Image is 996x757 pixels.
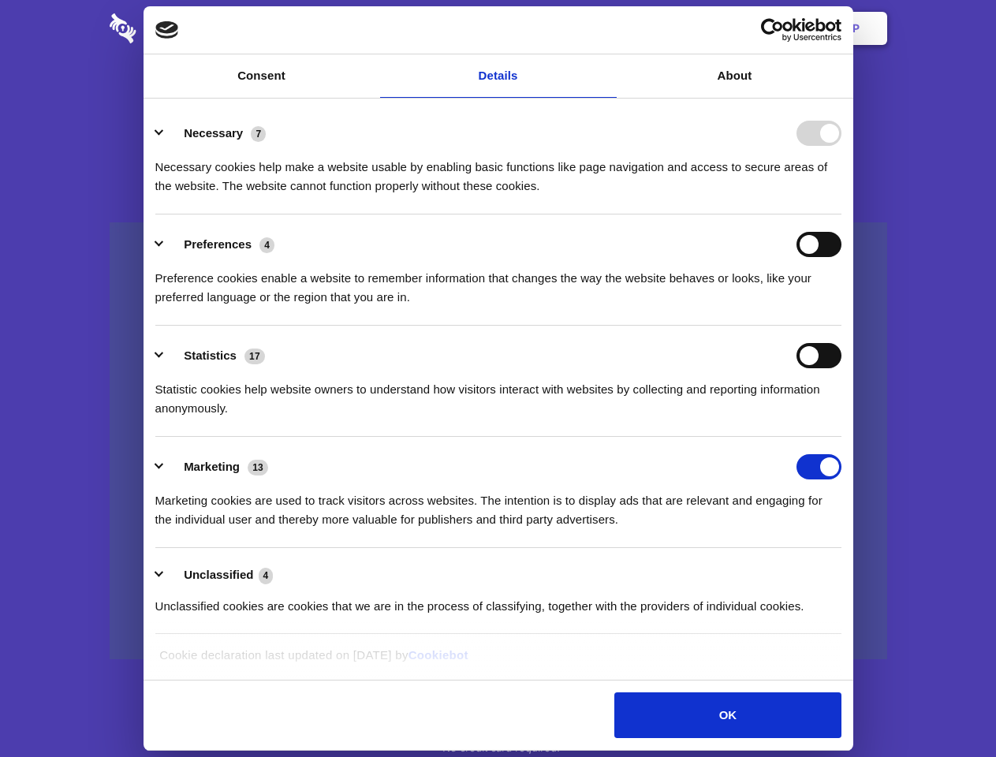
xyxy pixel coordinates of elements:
label: Statistics [184,349,237,362]
button: Necessary (7) [155,121,276,146]
div: Necessary cookies help make a website usable by enabling basic functions like page navigation and... [155,146,841,196]
button: Marketing (13) [155,454,278,479]
a: Contact [640,4,712,53]
a: Cookiebot [408,648,468,662]
span: 13 [248,460,268,475]
label: Preferences [184,237,252,251]
span: 4 [259,237,274,253]
label: Marketing [184,460,240,473]
a: About [617,54,853,98]
div: Marketing cookies are used to track visitors across websites. The intention is to display ads tha... [155,479,841,529]
span: 4 [259,568,274,584]
button: OK [614,692,841,738]
button: Statistics (17) [155,343,275,368]
iframe: Drift Widget Chat Controller [917,678,977,738]
img: logo [155,21,179,39]
a: Details [380,54,617,98]
img: logo-wordmark-white-trans-d4663122ce5f474addd5e946df7df03e33cb6a1c49d2221995e7729f52c070b2.svg [110,13,244,43]
span: 17 [244,349,265,364]
button: Preferences (4) [155,232,285,257]
a: Login [715,4,784,53]
div: Preference cookies enable a website to remember information that changes the way the website beha... [155,257,841,307]
div: Cookie declaration last updated on [DATE] by [147,646,849,677]
h4: Auto-redaction of sensitive data, encrypted data sharing and self-destructing private chats. Shar... [110,144,887,196]
a: Consent [144,54,380,98]
div: Statistic cookies help website owners to understand how visitors interact with websites by collec... [155,368,841,418]
label: Necessary [184,126,243,140]
h1: Eliminate Slack Data Loss. [110,71,887,128]
div: Unclassified cookies are cookies that we are in the process of classifying, together with the pro... [155,585,841,616]
a: Wistia video thumbnail [110,222,887,660]
span: 7 [251,126,266,142]
a: Usercentrics Cookiebot - opens in a new window [703,18,841,42]
button: Unclassified (4) [155,565,283,585]
a: Pricing [463,4,532,53]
